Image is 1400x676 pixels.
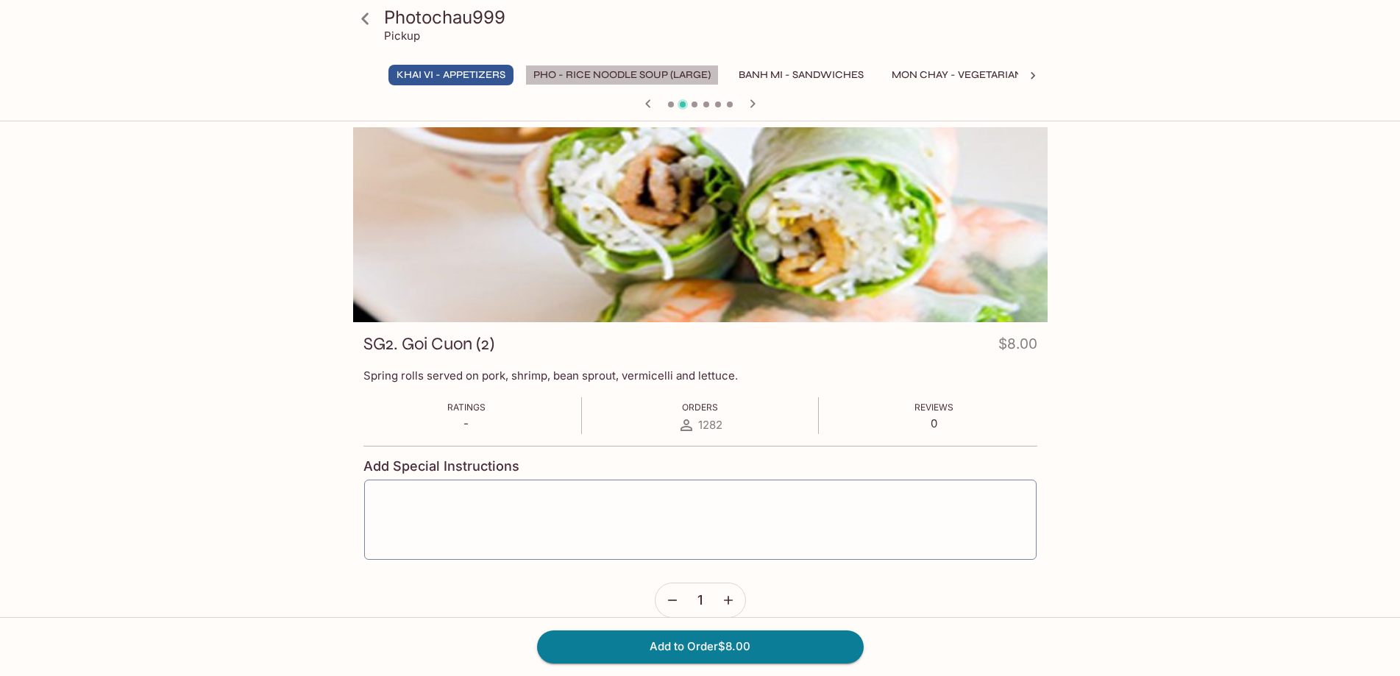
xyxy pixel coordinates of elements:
[525,65,719,85] button: Pho - Rice Noodle Soup (Large)
[698,418,722,432] span: 1282
[363,369,1037,383] p: Spring rolls served on pork, shrimp, bean sprout, vermicelli and lettuce.
[884,65,1080,85] button: Mon Chay - Vegetarian Entrees
[998,332,1037,361] h4: $8.00
[384,29,420,43] p: Pickup
[447,416,486,430] p: -
[731,65,872,85] button: Banh Mi - Sandwiches
[537,630,864,663] button: Add to Order$8.00
[388,65,514,85] button: Khai Vi - Appetizers
[353,127,1048,322] div: SG2. Goi Cuon (2)
[682,402,718,413] span: Orders
[914,416,953,430] p: 0
[384,6,1042,29] h3: Photochau999
[363,332,494,355] h3: SG2. Goi Cuon (2)
[914,402,953,413] span: Reviews
[697,592,703,608] span: 1
[363,458,1037,474] h4: Add Special Instructions
[447,402,486,413] span: Ratings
